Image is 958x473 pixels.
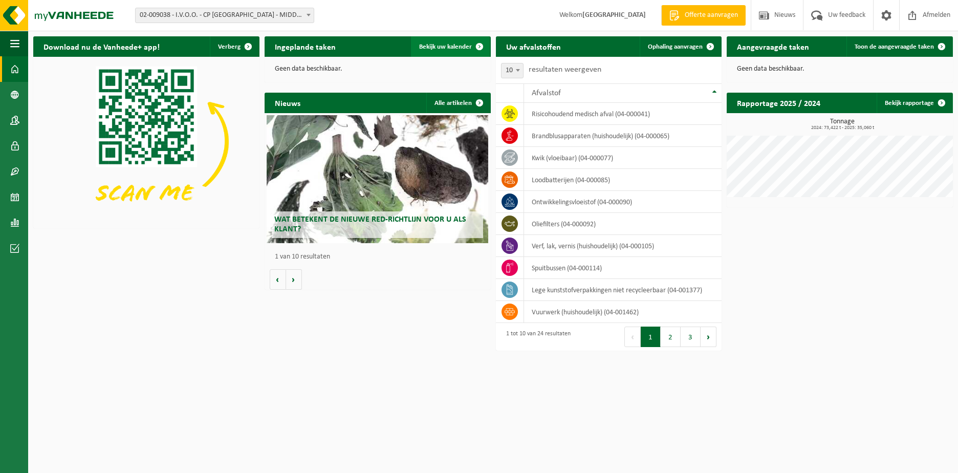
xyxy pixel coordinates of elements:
label: resultaten weergeven [529,66,601,74]
a: Toon de aangevraagde taken [846,36,952,57]
button: Volgende [286,269,302,290]
button: 1 [641,327,661,347]
td: vuurwerk (huishoudelijk) (04-001462) [524,301,722,323]
span: 10 [501,63,524,78]
span: Toon de aangevraagde taken [855,44,934,50]
h2: Ingeplande taken [265,36,346,56]
span: Wat betekent de nieuwe RED-richtlijn voor u als klant? [274,216,466,233]
span: Ophaling aanvragen [648,44,703,50]
strong: [GEOGRAPHIC_DATA] [582,11,646,19]
button: Vorige [270,269,286,290]
a: Alle artikelen [426,93,490,113]
button: 2 [661,327,681,347]
span: 02-009038 - I.V.O.O. - CP MIDDELKERKE - MIDDELKERKE [136,8,314,23]
img: Download de VHEPlus App [33,57,259,226]
p: 1 van 10 resultaten [275,253,486,261]
span: 2024: 73,422 t - 2025: 35,060 t [732,125,953,131]
a: Offerte aanvragen [661,5,746,26]
button: Next [701,327,716,347]
td: spuitbussen (04-000114) [524,257,722,279]
span: Offerte aanvragen [682,10,741,20]
span: 02-009038 - I.V.O.O. - CP MIDDELKERKE - MIDDELKERKE [135,8,314,23]
td: brandblusapparaten (huishoudelijk) (04-000065) [524,125,722,147]
p: Geen data beschikbaar. [275,66,481,73]
a: Wat betekent de nieuwe RED-richtlijn voor u als klant? [267,115,488,243]
h2: Download nu de Vanheede+ app! [33,36,170,56]
a: Ophaling aanvragen [640,36,721,57]
h2: Uw afvalstoffen [496,36,571,56]
td: kwik (vloeibaar) (04-000077) [524,147,722,169]
p: Geen data beschikbaar. [737,66,943,73]
div: 1 tot 10 van 24 resultaten [501,326,571,348]
a: Bekijk uw kalender [411,36,490,57]
button: 3 [681,327,701,347]
button: Previous [624,327,641,347]
h3: Tonnage [732,118,953,131]
td: loodbatterijen (04-000085) [524,169,722,191]
span: Afvalstof [532,89,561,97]
td: ontwikkelingsvloeistof (04-000090) [524,191,722,213]
a: Bekijk rapportage [877,93,952,113]
span: Bekijk uw kalender [419,44,472,50]
span: Verberg [218,44,241,50]
td: verf, lak, vernis (huishoudelijk) (04-000105) [524,235,722,257]
td: Lege kunststofverpakkingen niet recycleerbaar (04-001377) [524,279,722,301]
h2: Nieuws [265,93,311,113]
span: 10 [502,63,523,78]
h2: Aangevraagde taken [727,36,819,56]
td: risicohoudend medisch afval (04-000041) [524,103,722,125]
h2: Rapportage 2025 / 2024 [727,93,831,113]
td: oliefilters (04-000092) [524,213,722,235]
button: Verberg [210,36,258,57]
